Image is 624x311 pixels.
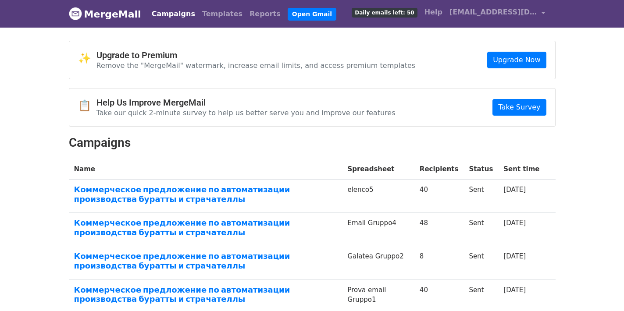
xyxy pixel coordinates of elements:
h2: Campaigns [69,135,556,150]
a: Help [421,4,446,21]
th: Name [69,159,342,180]
a: Templates [199,5,246,23]
th: Spreadsheet [342,159,414,180]
a: [DATE] [503,286,526,294]
h4: Help Us Improve MergeMail [96,97,396,108]
p: Remove the "MergeMail" watermark, increase email limits, and access premium templates [96,61,416,70]
span: [EMAIL_ADDRESS][DOMAIN_NAME] [449,7,537,18]
td: Sent [464,246,498,279]
th: Status [464,159,498,180]
td: Galatea Gruppo2 [342,246,414,279]
a: Open Gmail [288,8,336,21]
a: Daily emails left: 50 [348,4,421,21]
td: 8 [414,246,464,279]
span: 📋 [78,99,96,112]
td: 40 [414,180,464,213]
a: Коммерческое предложение по автоматизации производства буратты и страчателлы [74,185,337,204]
td: Email Gruppo4 [342,213,414,246]
th: Sent time [498,159,545,180]
a: Campaigns [148,5,199,23]
a: [EMAIL_ADDRESS][DOMAIN_NAME] [446,4,549,24]
td: 48 [414,213,464,246]
a: [DATE] [503,252,526,260]
a: Коммерческое предложение по автоматизации производства буратты и страчателлы [74,218,337,237]
a: [DATE] [503,219,526,227]
p: Take our quick 2-minute survey to help us better serve you and improve our features [96,108,396,117]
span: ✨ [78,52,96,65]
span: Daily emails left: 50 [352,8,417,18]
a: Upgrade Now [487,52,546,68]
a: Reports [246,5,284,23]
a: MergeMail [69,5,141,23]
a: Take Survey [492,99,546,116]
td: Sent [464,213,498,246]
a: Коммерческое предложение по автоматизации производства буратты и страчателлы [74,285,337,304]
a: [DATE] [503,186,526,194]
td: Sent [464,180,498,213]
td: elenco5 [342,180,414,213]
a: Коммерческое предложение по автоматизации производства буратты и страчателлы [74,251,337,270]
h4: Upgrade to Premium [96,50,416,60]
th: Recipients [414,159,464,180]
img: MergeMail logo [69,7,82,20]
